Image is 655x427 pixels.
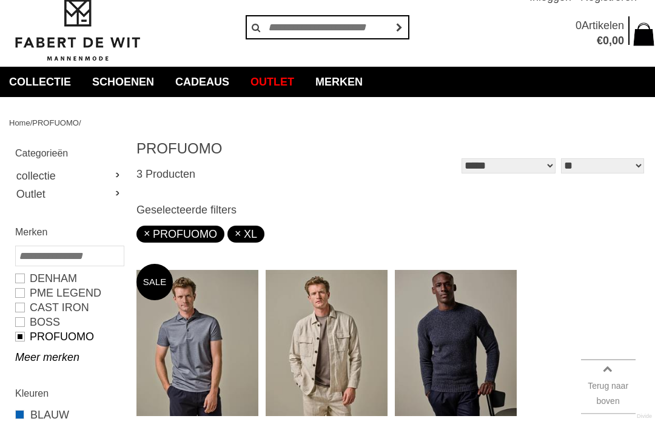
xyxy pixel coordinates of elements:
a: DENHAM [15,272,123,286]
h3: Geselecteerde filters [136,204,646,217]
a: PROFUOMO [32,119,79,128]
span: / [79,119,81,128]
img: PROFUOMO Ppwd10022f Polo's [136,271,258,417]
a: collectie [15,167,123,186]
img: PROFUOMO Ppvj30012e Truien [395,271,517,417]
a: Cadeaus [166,67,238,98]
h2: Categorieën [15,146,123,161]
span: / [30,119,33,128]
h1: PROFUOMO [136,140,391,158]
a: Meer merken [15,351,123,365]
a: Outlet [15,186,123,204]
a: XL [235,229,257,241]
a: Merken [306,67,372,98]
a: BLAUW [15,408,123,423]
span: € [597,35,603,47]
a: PROFUOMO [15,330,123,345]
a: CAST IRON [15,301,123,315]
span: 0 [576,20,582,32]
a: Terug naar boven [581,360,636,414]
a: PROFUOMO [144,229,217,241]
a: PME LEGEND [15,286,123,301]
a: Schoenen [83,67,163,98]
h2: Kleuren [15,386,123,402]
a: BOSS [15,315,123,330]
span: 00 [612,35,624,47]
span: 0 [603,35,609,47]
a: Home [9,119,30,128]
span: 3 Producten [136,169,195,181]
span: , [609,35,612,47]
span: Artikelen [582,20,624,32]
h2: Merken [15,225,123,240]
a: Outlet [241,67,303,98]
img: PROFUOMO Ppwf10040a Overhemden [266,271,388,417]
